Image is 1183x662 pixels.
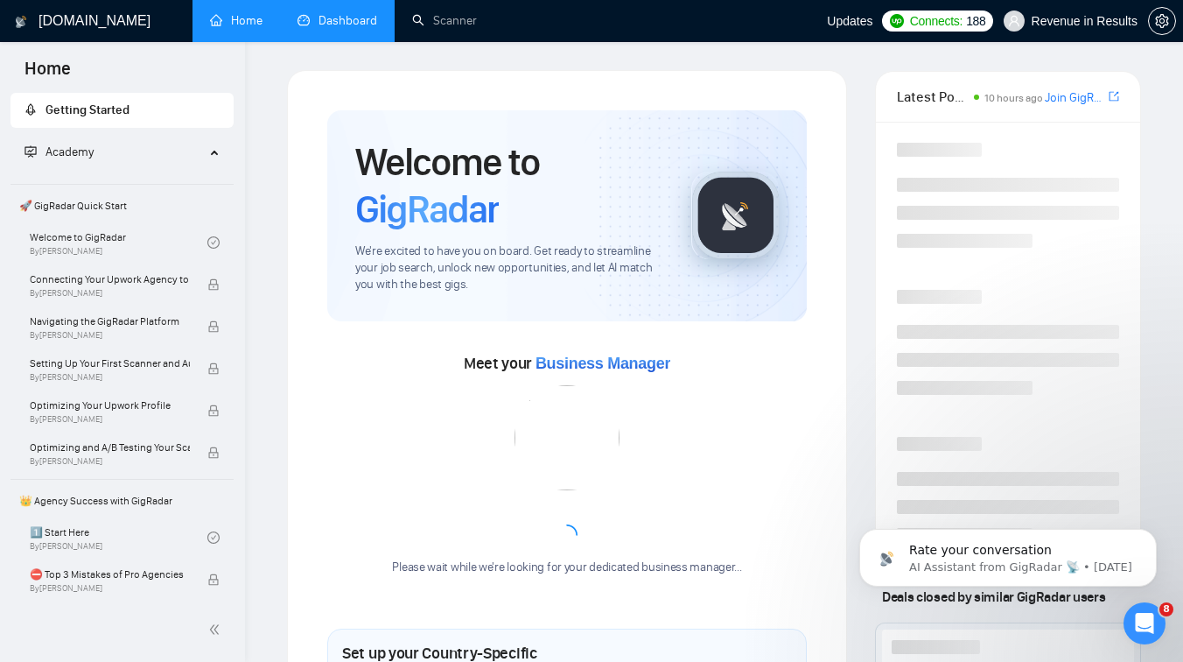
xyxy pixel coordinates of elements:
[381,560,752,576] div: Please wait while we're looking for your dedicated business manager...
[30,271,190,288] span: Connecting Your Upwork Agency to GigRadar
[24,103,37,116] span: rocket
[1109,89,1119,103] span: export
[207,574,220,586] span: lock
[15,8,27,36] img: logo
[1109,88,1119,105] a: export
[412,13,477,28] a: searchScanner
[30,414,190,425] span: By [PERSON_NAME]
[355,243,663,293] span: We're excited to have you on board. Get ready to streamline your job search, unlock new opportuni...
[10,56,85,93] span: Home
[208,621,226,638] span: double-left
[30,397,190,414] span: Optimizing Your Upwork Profile
[1045,88,1105,108] a: Join GigRadar Slack Community
[207,236,220,249] span: check-circle
[910,11,962,31] span: Connects:
[1148,14,1176,28] a: setting
[1008,15,1020,27] span: user
[45,102,129,117] span: Getting Started
[552,520,582,550] span: loading
[207,447,220,459] span: lock
[464,354,670,373] span: Meet your
[30,583,190,594] span: By [PERSON_NAME]
[30,223,207,262] a: Welcome to GigRadarBy[PERSON_NAME]
[30,355,190,372] span: Setting Up Your First Scanner and Auto-Bidder
[12,188,232,223] span: 🚀 GigRadar Quick Start
[692,172,780,259] img: gigradar-logo.png
[1148,7,1176,35] button: setting
[24,144,94,159] span: Academy
[207,363,220,375] span: lock
[207,405,220,417] span: lock
[535,355,670,372] span: Business Manager
[30,566,190,583] span: ⛔ Top 3 Mistakes of Pro Agencies
[30,439,190,456] span: Optimizing and A/B Testing Your Scanner for Better Results
[1123,602,1165,644] iframe: Intercom live chat
[890,14,904,28] img: upwork-logo.png
[30,313,190,330] span: Navigating the GigRadar Platform
[210,13,262,28] a: homeHome
[10,93,234,128] li: Getting Started
[1149,14,1175,28] span: setting
[12,483,232,518] span: 👑 Agency Success with GigRadar
[30,288,190,299] span: By [PERSON_NAME]
[24,145,37,158] span: fund-projection-screen
[30,518,207,557] a: 1️⃣ Start HereBy[PERSON_NAME]
[297,13,377,28] a: dashboardDashboard
[355,186,499,233] span: GigRadar
[827,14,872,28] span: Updates
[30,372,190,383] span: By [PERSON_NAME]
[966,11,985,31] span: 188
[355,138,663,233] h1: Welcome to
[897,86,969,108] span: Latest Posts from the GigRadar Community
[833,492,1183,615] iframe: Intercom notifications message
[207,320,220,333] span: lock
[30,330,190,341] span: By [PERSON_NAME]
[514,385,619,490] img: error
[45,144,94,159] span: Academy
[30,456,190,467] span: By [PERSON_NAME]
[207,532,220,544] span: check-circle
[984,92,1043,104] span: 10 hours ago
[207,278,220,291] span: lock
[1159,602,1173,616] span: 8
